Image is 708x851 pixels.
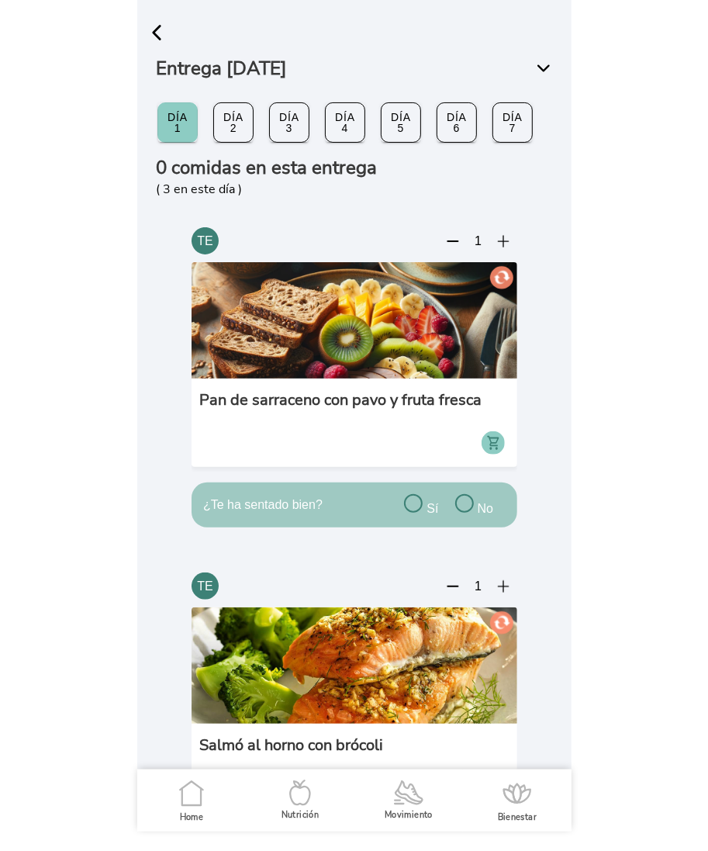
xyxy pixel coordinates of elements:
[199,736,383,800] h5: Salmó al horno con brócoli
[427,502,438,515] span: Sí
[497,235,509,247] img: sum.svg
[192,262,517,379] img: order-706
[203,498,323,512] span: ¿Te ha sentado bien?
[269,102,309,143] ion-button: Día 3
[492,102,533,143] ion-button: Día 7
[385,809,433,821] ion-label: Movimiento
[156,47,553,88] button: Entrega [DATE]
[497,580,509,592] img: sum.svg
[192,227,219,254] span: TE
[447,586,459,587] img: diff.svg
[156,158,553,177] h4: 0 comidas en esta entrega
[381,102,421,143] ion-button: Día 5
[213,102,254,143] ion-button: Día 2
[475,579,482,593] span: 1
[192,607,517,724] img: order-530
[497,811,536,823] ion-label: Bienestar
[179,811,202,823] ion-label: Home
[157,102,198,143] ion-button: Día 1
[437,102,477,143] ion-button: Día 6
[475,234,482,248] span: 1
[447,240,459,242] img: diff.svg
[156,181,553,198] p: ( 3 en este día )
[192,573,219,600] span: TE
[281,809,318,821] ion-label: Nutrición
[156,59,553,81] h4: Entrega [DATE]
[199,391,482,455] h5: Pan de sarraceno con pavo y fruta fresca
[477,502,492,515] span: No
[325,102,365,143] ion-button: Día 4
